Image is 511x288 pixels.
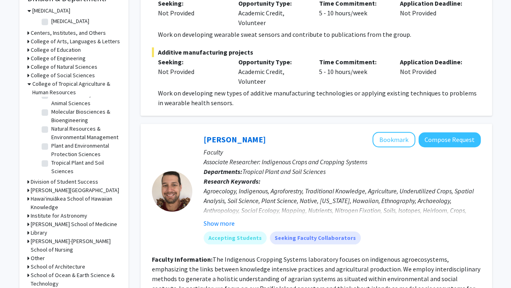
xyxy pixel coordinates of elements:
[31,271,120,288] h3: School of Ocean & Earth Science & Technology
[31,195,120,212] h3: Hawaiʻinuiākea School of Hawaiian Knowledge
[31,212,87,220] h3: Institute for Astronomy
[242,167,326,176] span: Tropical Plant and Soil Sciences
[372,132,415,147] button: Add Noa Lincoln to Bookmarks
[238,57,307,67] p: Opportunity Type:
[51,17,89,25] label: [MEDICAL_DATA]
[51,108,118,125] label: Molecular Biosciences & Bioengineering
[158,57,227,67] p: Seeking:
[51,91,118,108] label: Human Nutrition, Food & Animal Sciences
[204,218,235,228] button: Show more
[204,167,242,176] b: Departments:
[31,46,81,54] h3: College of Education
[31,186,119,195] h3: [PERSON_NAME][GEOGRAPHIC_DATA]
[31,237,120,254] h3: [PERSON_NAME]-[PERSON_NAME] School of Nursing
[158,67,227,76] div: Not Provided
[313,57,394,86] div: 5 - 10 hours/week
[51,142,118,159] label: Plant and Environmental Protection Sciences
[158,88,481,108] p: Work on developing new types of additive manufacturing technologies or applying existing techniqu...
[31,254,45,263] h3: Other
[6,252,34,282] iframe: Chat
[31,63,97,71] h3: College of Natural Sciences
[152,255,212,263] b: Faculty Information:
[204,186,481,225] div: Agroecology, Indigenous, Agroforestry, Traditional Knowledge, Agriculture, Underutilized Crops, S...
[319,57,388,67] p: Time Commitment:
[31,178,98,186] h3: Division of Student Success
[31,220,117,229] h3: [PERSON_NAME] School of Medicine
[32,6,70,15] h3: [MEDICAL_DATA]
[204,157,481,167] p: Associate Researcher: Indigenous Crops and Cropping Systems
[158,8,227,18] div: Not Provided
[158,30,481,39] p: Work on developing wearable sweat sensors and contribute to publications from the group.
[400,57,469,67] p: Application Deadline:
[31,37,120,46] h3: College of Arts, Languages & Letters
[31,29,106,37] h3: Centers, Institutes, and Others
[204,231,267,244] mat-chip: Accepting Students
[31,263,85,271] h3: School of Architecture
[51,125,118,142] label: Natural Resources & Environmental Management
[418,132,481,147] button: Compose Request to Noa Lincoln
[32,80,120,97] h3: College of Tropical Agriculture & Human Resources
[31,229,47,237] h3: Library
[232,57,313,86] div: Academic Credit, Volunteer
[152,47,481,57] span: Additive manufacturing projects
[204,134,266,144] a: [PERSON_NAME]
[51,159,118,176] label: Tropical Plant and Soil Sciences
[394,57,475,86] div: Not Provided
[204,147,481,157] p: Faculty
[31,71,95,80] h3: College of Social Sciences
[204,177,261,185] b: Research Keywords:
[270,231,361,244] mat-chip: Seeking Faculty Collaborators
[31,54,86,63] h3: College of Engineering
